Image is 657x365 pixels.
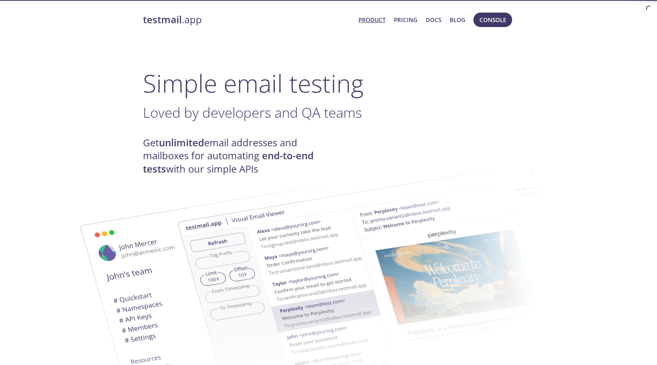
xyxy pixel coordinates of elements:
[143,103,362,122] span: Loved by developers and QA teams
[143,149,314,175] strong: end-to-end tests
[394,15,417,25] a: Pricing
[159,136,204,149] strong: unlimited
[473,13,512,27] button: Console
[359,15,386,25] a: Product
[426,15,441,25] a: Docs
[143,136,328,176] h4: Get email addresses and mailboxes for automating with our simple APIs
[479,15,506,25] span: Console
[143,13,182,26] strong: testmail
[143,69,514,98] h1: Simple email testing
[143,13,352,26] a: testmail.app
[450,15,465,25] a: Blog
